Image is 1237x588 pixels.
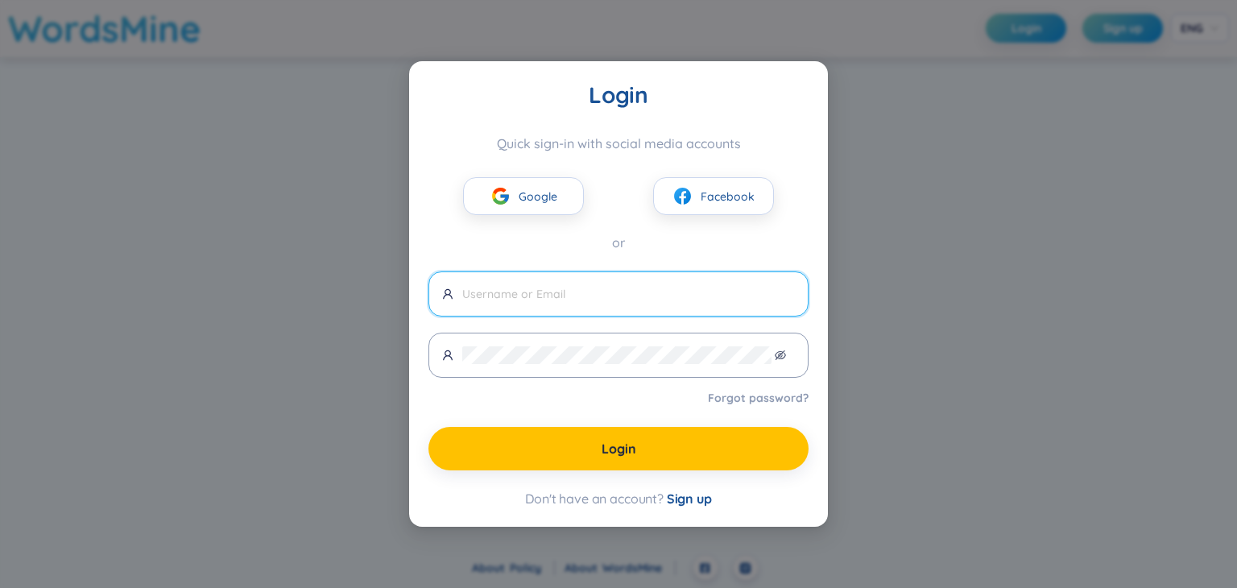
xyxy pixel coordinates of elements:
span: user [442,350,453,361]
button: googleGoogle [463,177,584,215]
input: Username or Email [462,285,795,303]
div: Quick sign-in with social media accounts [428,135,809,151]
img: facebook [672,186,693,206]
a: Forgot password? [708,390,809,406]
img: google [490,186,511,206]
div: Login [428,81,809,110]
div: Don't have an account? [428,490,809,507]
span: Facebook [701,188,755,205]
div: or [428,233,809,253]
span: Google [519,188,557,205]
span: user [442,288,453,300]
span: eye-invisible [775,350,786,361]
button: facebookFacebook [653,177,774,215]
span: Sign up [667,491,712,507]
button: Login [428,427,809,470]
span: Login [602,440,636,458]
